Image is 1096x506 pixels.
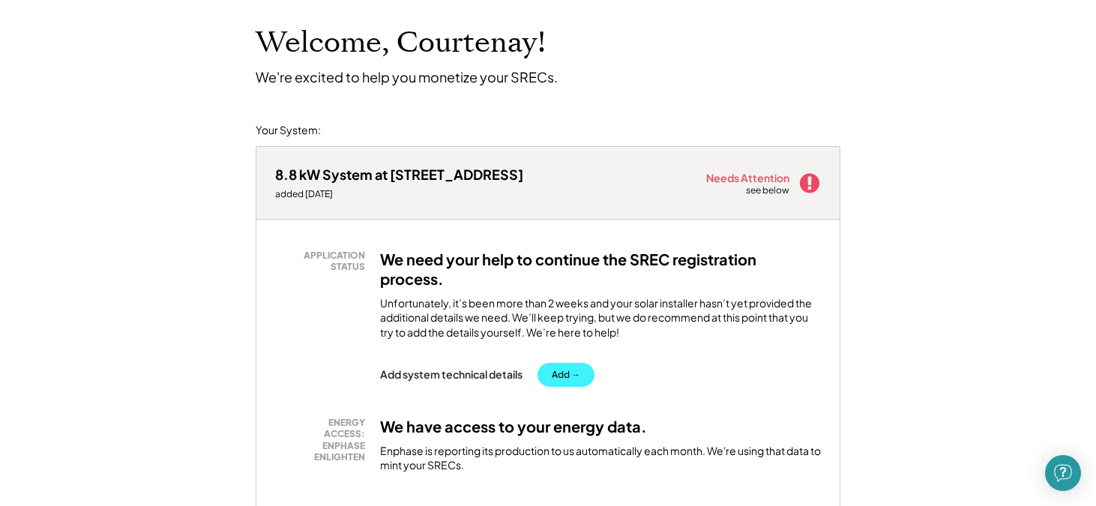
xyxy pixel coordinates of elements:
div: Enphase is reporting its production to us automatically each month. We're using that data to mint... [380,444,821,473]
h3: We need your help to continue the SREC registration process. [380,250,821,289]
div: APPLICATION STATUS [283,250,365,273]
div: Needs Attention [706,172,791,183]
h3: We have access to your energy data. [380,417,647,436]
div: 8.8 kW System at [STREET_ADDRESS] [275,166,523,183]
div: Your System: [256,123,321,138]
div: Add system technical details [380,367,523,381]
div: We're excited to help you monetize your SRECs. [256,68,558,85]
h1: Welcome, Courtenay! [256,25,546,61]
div: Open Intercom Messenger [1045,455,1081,491]
div: see below [746,184,791,197]
div: added [DATE] [275,188,523,200]
div: ENERGY ACCESS: ENPHASE ENLIGHTEN [283,417,365,463]
div: Unfortunately, it’s been more than 2 weeks and your solar installer hasn’t yet provided the addit... [380,296,821,340]
button: Add → [538,363,594,387]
